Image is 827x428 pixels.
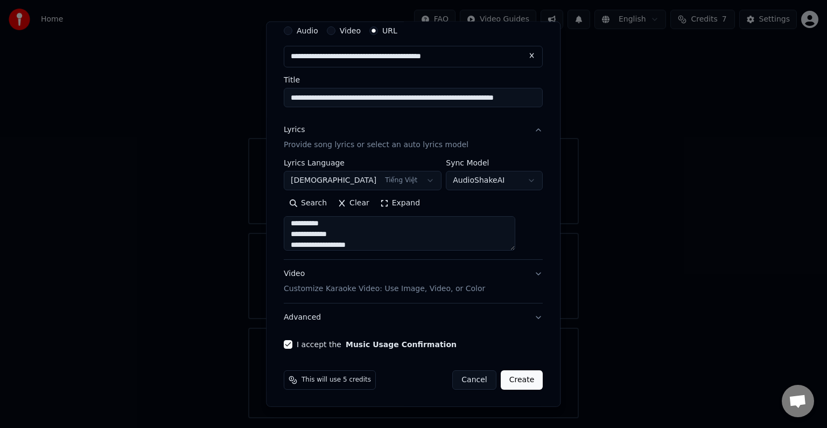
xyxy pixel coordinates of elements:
[297,341,457,348] label: I accept the
[501,370,543,390] button: Create
[284,116,543,159] button: LyricsProvide song lyrics or select an auto lyrics model
[284,303,543,332] button: Advanced
[284,284,485,294] p: Customize Karaoke Video: Use Image, Video, or Color
[284,76,543,84] label: Title
[340,27,361,34] label: Video
[284,260,543,303] button: VideoCustomize Karaoke Video: Use Image, Video, or Color
[446,159,543,167] label: Sync Model
[302,376,371,384] span: This will use 5 credits
[346,341,457,348] button: I accept the
[453,370,496,390] button: Cancel
[284,159,441,167] label: Lyrics Language
[284,140,468,150] p: Provide song lyrics or select an auto lyrics model
[284,195,332,212] button: Search
[375,195,425,212] button: Expand
[284,159,543,259] div: LyricsProvide song lyrics or select an auto lyrics model
[297,27,318,34] label: Audio
[284,125,305,135] div: Lyrics
[382,27,397,34] label: URL
[332,195,375,212] button: Clear
[284,268,485,294] div: Video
